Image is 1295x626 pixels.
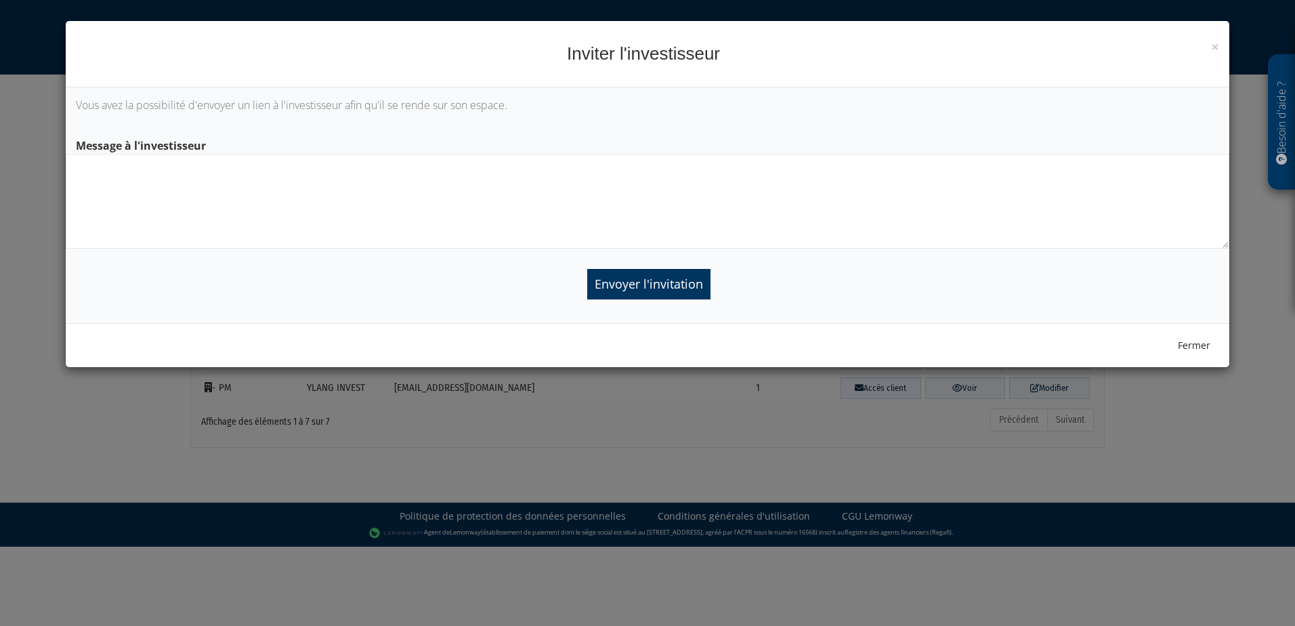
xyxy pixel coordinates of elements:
[587,269,710,299] input: Envoyer l'invitation
[1274,62,1290,184] p: Besoin d'aide ?
[1169,334,1219,357] button: Fermer
[76,98,1220,113] p: Vous avez la possibilité d'envoyer un lien à l'investisseur afin qu'il se rende sur son espace.
[66,133,1230,154] label: Message à l'investisseur
[1211,37,1219,56] span: ×
[76,41,1220,66] h4: Inviter l'investisseur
